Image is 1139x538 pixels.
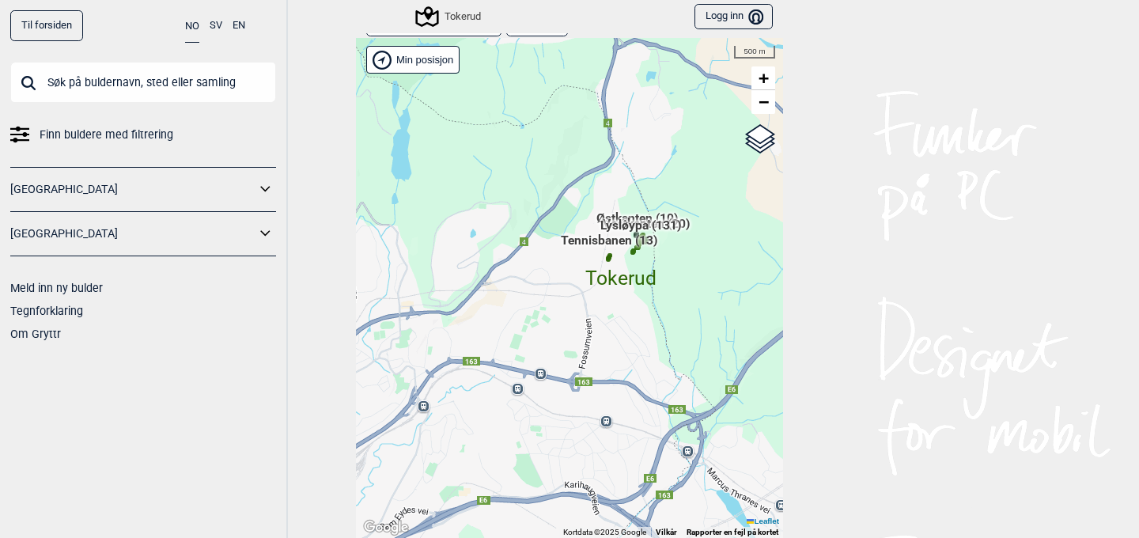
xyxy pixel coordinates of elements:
span: Tennisbanen (13) [561,232,657,262]
span: + [759,68,769,88]
a: Layers [745,122,775,157]
a: Til forsiden [10,10,83,41]
a: Om Gryttr [10,328,61,340]
a: Meld inn ny bulder [10,282,103,294]
input: Søk på buldernavn, sted eller samling [10,62,276,103]
div: Tokerud [616,248,626,258]
span: Østkanten (10) [596,210,678,240]
a: Tegnforklaring [10,305,83,317]
span: Kortdata ©2025 Google [563,528,646,536]
a: Rapporter en fejl på kortet [687,528,778,536]
button: SV [210,10,222,41]
span: Lysløypa (131) [600,217,681,247]
a: [GEOGRAPHIC_DATA] [10,178,255,201]
span: Vestkanten (20) [603,215,690,245]
a: Leaflet [747,517,779,525]
img: Google [360,517,412,538]
a: Zoom in [751,66,775,90]
a: Finn buldere med filtrering [10,123,276,146]
a: Vilkår [656,528,677,536]
a: [GEOGRAPHIC_DATA] [10,222,255,245]
div: Tennisbanen (13) [604,252,614,262]
button: NO [185,10,199,43]
div: 500 m [734,46,775,59]
span: Finn buldere med filtrering [40,123,173,146]
button: EN [233,10,245,41]
div: Vis min posisjon [366,46,460,74]
span: − [759,92,769,112]
a: Åbn dette området i Google Maps (åbner i et nyt vindue) [360,517,412,538]
a: Zoom out [751,90,775,114]
div: Tokerud [418,7,481,26]
button: Logg inn [694,4,773,30]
